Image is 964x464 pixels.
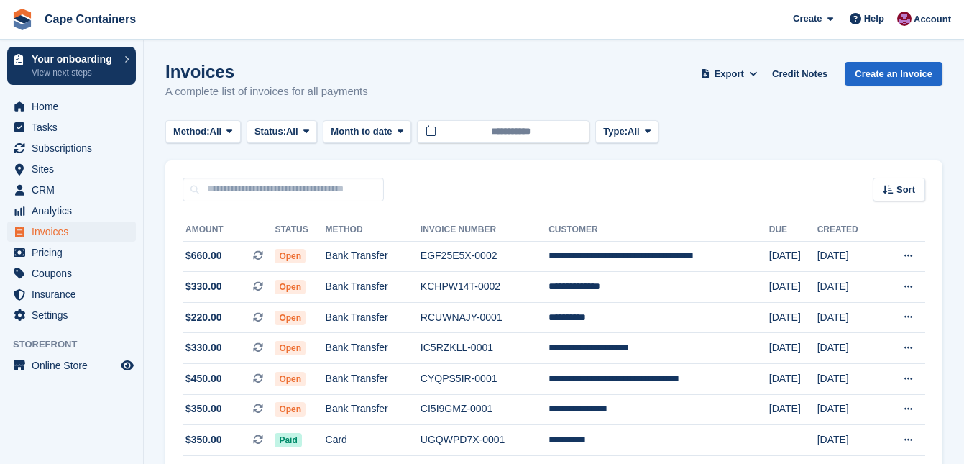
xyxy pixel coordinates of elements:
a: Create an Invoice [845,62,942,86]
img: Matt Dollisson [897,12,912,26]
span: Paid [275,433,301,447]
button: Export [697,62,761,86]
span: Settings [32,305,118,325]
span: Open [275,280,306,294]
button: Method: All [165,120,241,144]
button: Month to date [323,120,411,144]
span: Pricing [32,242,118,263]
a: menu [7,355,136,376]
span: Open [275,341,306,355]
a: menu [7,117,136,137]
a: menu [7,222,136,242]
td: [DATE] [769,394,817,425]
span: All [210,124,222,139]
span: Open [275,311,306,325]
td: Card [326,425,421,456]
span: $330.00 [185,340,222,355]
span: $220.00 [185,310,222,325]
td: Bank Transfer [326,394,421,425]
p: A complete list of invoices for all payments [165,83,368,100]
td: [DATE] [817,364,880,395]
a: menu [7,305,136,325]
th: Created [817,219,880,242]
td: UGQWPD7X-0001 [421,425,548,456]
span: $350.00 [185,401,222,417]
td: [DATE] [817,425,880,456]
span: Home [32,96,118,117]
span: Account [914,12,951,27]
a: menu [7,96,136,117]
td: CI5I9GMZ-0001 [421,394,548,425]
span: All [628,124,640,139]
th: Method [326,219,421,242]
td: Bank Transfer [326,364,421,395]
span: Online Store [32,355,118,376]
td: [DATE] [817,394,880,425]
a: menu [7,242,136,263]
span: Type: [603,124,628,139]
span: Subscriptions [32,138,118,158]
span: Month to date [331,124,392,139]
td: [DATE] [817,302,880,333]
span: Open [275,372,306,386]
td: RCUWNAJY-0001 [421,302,548,333]
a: menu [7,201,136,221]
a: menu [7,159,136,179]
span: $330.00 [185,279,222,294]
td: [DATE] [817,241,880,272]
span: Analytics [32,201,118,221]
td: [DATE] [769,333,817,364]
span: $450.00 [185,371,222,386]
a: Your onboarding View next steps [7,47,136,85]
td: CYQPS5IR-0001 [421,364,548,395]
p: Your onboarding [32,54,117,64]
span: Invoices [32,222,118,242]
td: Bank Transfer [326,272,421,303]
span: All [286,124,298,139]
td: KCHPW14T-0002 [421,272,548,303]
p: View next steps [32,66,117,79]
a: menu [7,263,136,283]
a: Preview store [119,357,136,374]
span: Sites [32,159,118,179]
span: Open [275,249,306,263]
td: Bank Transfer [326,241,421,272]
span: Help [864,12,884,26]
td: [DATE] [769,364,817,395]
span: Tasks [32,117,118,137]
span: Create [793,12,822,26]
img: stora-icon-8386f47178a22dfd0bd8f6a31ec36ba5ce8667c1dd55bd0f319d3a0aa187defe.svg [12,9,33,30]
h1: Invoices [165,62,368,81]
th: Due [769,219,817,242]
td: [DATE] [769,272,817,303]
td: [DATE] [769,302,817,333]
span: Coupons [32,263,118,283]
span: Insurance [32,284,118,304]
th: Invoice Number [421,219,548,242]
td: Bank Transfer [326,333,421,364]
span: Sort [896,183,915,197]
a: menu [7,138,136,158]
td: [DATE] [769,241,817,272]
span: Export [715,67,744,81]
span: $660.00 [185,248,222,263]
span: Open [275,402,306,417]
span: CRM [32,180,118,200]
th: Status [275,219,325,242]
a: Cape Containers [39,7,142,31]
td: EGF25E5X-0002 [421,241,548,272]
span: $350.00 [185,432,222,447]
th: Amount [183,219,275,242]
td: Bank Transfer [326,302,421,333]
button: Type: All [595,120,658,144]
span: Method: [173,124,210,139]
span: Storefront [13,337,143,352]
a: menu [7,284,136,304]
td: [DATE] [817,333,880,364]
th: Customer [548,219,769,242]
button: Status: All [247,120,317,144]
td: [DATE] [817,272,880,303]
a: menu [7,180,136,200]
span: Status: [254,124,286,139]
td: IC5RZKLL-0001 [421,333,548,364]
